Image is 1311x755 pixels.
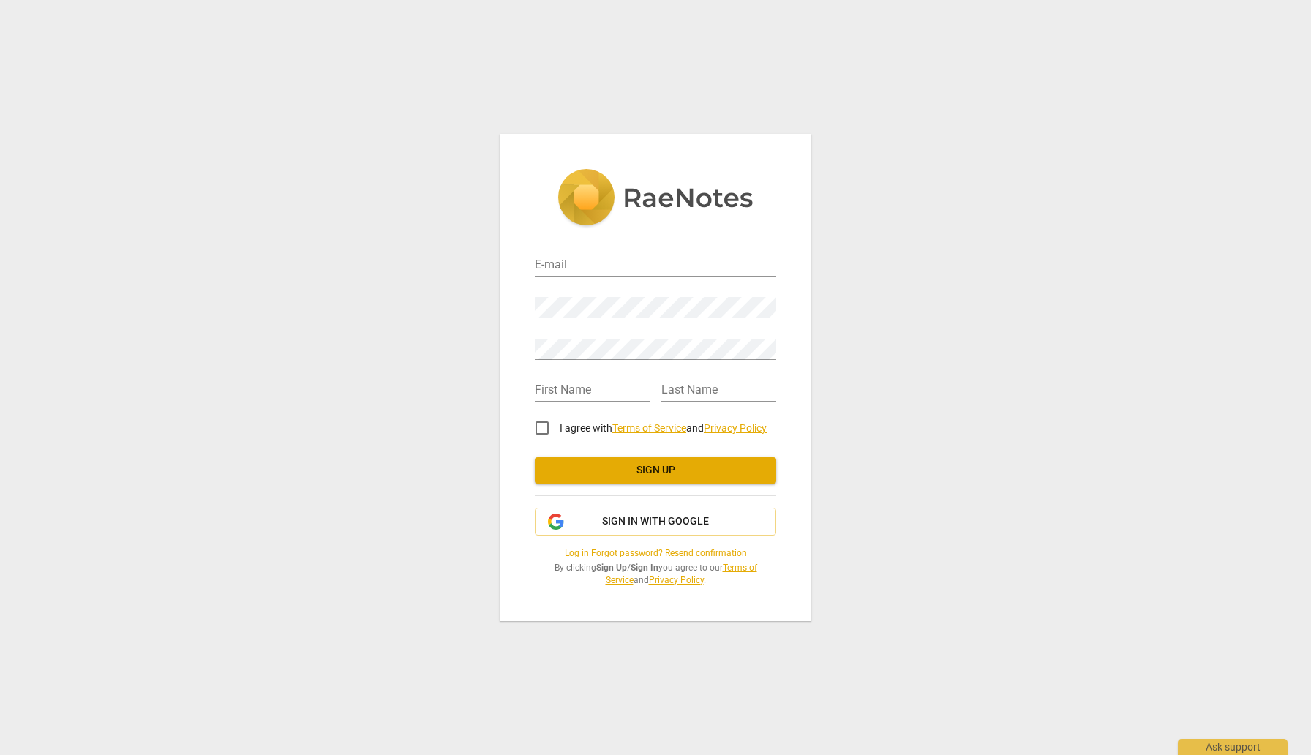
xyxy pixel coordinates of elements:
[535,457,776,484] button: Sign up
[631,563,658,573] b: Sign In
[591,548,663,558] a: Forgot password?
[612,422,686,434] a: Terms of Service
[596,563,627,573] b: Sign Up
[665,548,747,558] a: Resend confirmation
[565,548,589,558] a: Log in
[546,463,765,478] span: Sign up
[535,547,776,560] span: | |
[602,514,709,529] span: Sign in with Google
[557,169,754,229] img: 5ac2273c67554f335776073100b6d88f.svg
[535,562,776,586] span: By clicking / you agree to our and .
[704,422,767,434] a: Privacy Policy
[560,422,767,434] span: I agree with and
[649,575,704,585] a: Privacy Policy
[1178,739,1288,755] div: Ask support
[535,508,776,536] button: Sign in with Google
[606,563,757,585] a: Terms of Service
